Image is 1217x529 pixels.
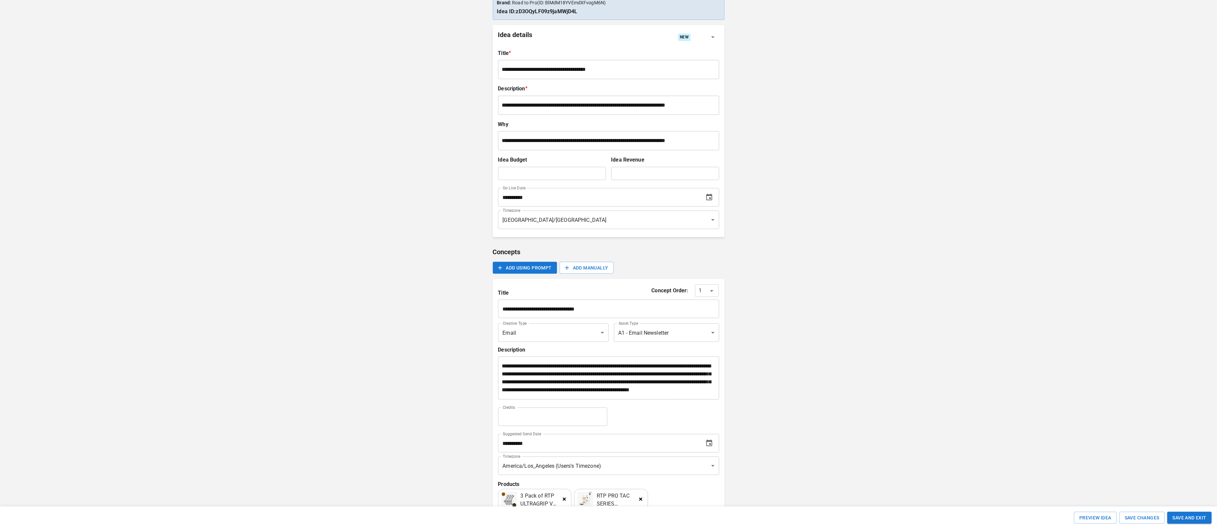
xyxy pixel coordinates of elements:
[498,289,509,297] h4: Title
[498,30,533,44] h5: Idea details
[498,131,719,150] div: rdw-wrapper
[497,8,578,15] strong: Idea ID: zD3OQyLF09z9jaMWjD4L
[503,320,527,326] label: Creative Type
[498,96,719,115] div: rdw-wrapper
[1074,512,1117,524] button: Preview Idea
[498,326,609,339] div: Email
[498,357,719,399] div: rdw-wrapper
[498,60,719,79] div: rdw-wrapper
[493,248,725,257] h5: Concepts
[611,156,719,164] h6: Idea Revenue
[502,101,716,109] div: rdw-editor
[498,457,719,475] div: America/Los_Angeles (Users's Timezone)
[498,84,525,93] h6: Description
[503,185,526,191] label: Go Live Date
[502,137,716,145] div: rdw-editor
[502,362,716,394] div: rdw-editor
[700,434,719,453] button: Choose date, selected date is Oct 6, 2025
[498,346,719,354] h4: Description
[498,156,606,164] h6: Idea Budget
[562,497,567,502] svg: Remove product
[678,33,691,41] div: New
[521,492,557,508] p: 3 Pack of RTP ULTRAGRIP V2 Dual sided Non-slip Technology Socks
[619,320,638,326] label: Asset Type
[493,262,557,274] button: ADD USING PROMPT
[1167,512,1212,524] button: SAVE AND EXIT
[498,49,509,58] h6: Title
[560,262,614,274] button: ADD MANUALLY
[503,405,515,410] label: Credits
[503,431,541,437] label: Suggested Send Date
[652,287,688,295] h4: Concept Order:
[1119,512,1165,524] button: SAVE CHANGES
[502,66,716,73] div: rdw-editor
[498,480,719,488] h4: Products
[638,497,643,502] svg: Remove product
[577,492,593,508] img: RTP PRO TAC SERIES OVERGRIPS
[614,326,719,339] div: A1 - Email Newsletter
[498,211,719,229] div: [GEOGRAPHIC_DATA]/[GEOGRAPHIC_DATA]
[700,188,719,207] button: Choose date, selected date is Oct 5, 2025
[503,208,520,213] label: Timezone
[503,454,520,459] label: Timezone
[498,120,719,129] h6: Why
[501,492,517,508] img: 3 Pack of RTP ULTRAGRIP V2 Dual sided Non-slip Technology Socks
[597,492,633,508] p: RTP PRO TAC SERIES OVERGRIPS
